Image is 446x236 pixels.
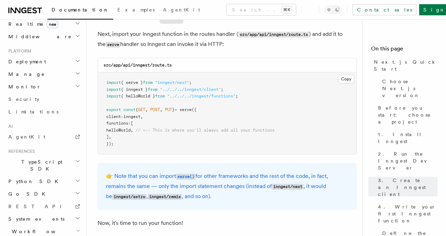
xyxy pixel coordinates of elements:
a: serve() [176,173,195,179]
span: TypeScript SDK [6,158,75,172]
code: src/app/api/inngest/route.ts [103,63,172,68]
span: = [175,107,177,112]
button: Python SDK [6,175,82,188]
code: serve [106,42,120,48]
code: inngest/remix [148,194,182,200]
span: // <-- This is where you'll always add all your functions [136,128,275,133]
span: Monitor [6,83,41,90]
a: AgentKit [159,2,204,19]
span: Deployment [6,58,46,65]
span: from [143,80,153,85]
button: Manage [6,68,82,80]
a: 4. Write your first Inngest function [375,200,438,227]
span: "inngest/next" [155,80,189,85]
span: AI [6,124,13,129]
code: src/app/api/inngest/route.ts [238,32,309,38]
span: Next.js Quick Start [374,58,438,72]
span: AgentKit [163,7,200,13]
span: , [140,114,143,119]
span: }); [106,141,114,146]
span: from [155,94,165,99]
span: { [136,107,138,112]
a: Security [6,93,82,105]
span: Before you start: choose a project [378,104,438,125]
span: helloWorld [106,128,131,133]
span: new [47,21,58,28]
span: ; [189,80,192,85]
a: Before you start: choose a project [375,102,438,128]
button: Middleware [6,30,82,43]
code: serve() [176,174,195,180]
span: , [160,107,162,112]
code: inngest/astro [112,194,146,200]
button: Go SDK [6,188,82,200]
span: AgentKit [8,134,45,140]
span: "../../../inngest/client" [160,87,221,92]
span: Realtime [6,21,58,27]
span: } [172,107,175,112]
span: ; [236,94,238,99]
span: import [106,87,121,92]
p: Now, it's time to run your function! [98,218,357,228]
span: 2. Run the Inngest Dev Server [378,150,438,171]
span: POST [150,107,160,112]
span: : [121,114,123,119]
span: client [106,114,121,119]
span: { serve } [121,80,143,85]
a: AgentKit [6,131,82,143]
span: ] [106,134,109,139]
span: "../../../inngest/functions" [167,94,236,99]
span: Go SDK [6,190,49,197]
span: inngest [123,114,140,119]
span: , [145,107,148,112]
code: inngest/next [272,184,303,190]
span: serve [179,107,192,112]
span: ({ [192,107,197,112]
button: Search...⌘K [226,4,296,15]
span: import [106,80,121,85]
button: Realtimenew [6,18,82,30]
button: Monitor [6,80,82,93]
span: Examples [117,7,155,13]
h4: On this page [371,45,438,56]
span: Limitations [8,109,59,115]
span: GET [138,107,145,112]
span: const [123,107,136,112]
span: 1. Install Inngest [378,131,438,145]
button: Deployment [6,55,82,68]
span: Security [8,96,39,102]
a: REST API [6,200,82,213]
span: Manage [6,71,45,78]
button: Copy [338,74,354,84]
span: from [148,87,157,92]
span: Documentation [52,7,109,13]
span: Choose Next.js version [382,78,438,99]
span: export [106,107,121,112]
a: 2. Run the Inngest Dev Server [375,148,438,174]
span: , [109,134,111,139]
kbd: ⌘K [282,6,292,13]
span: References [6,149,35,154]
span: Middleware [6,33,72,40]
span: , [131,128,133,133]
span: { inngest } [121,87,148,92]
a: Limitations [6,105,82,118]
a: Contact sales [353,4,416,15]
button: System events [6,213,82,225]
span: REST API [8,204,68,209]
a: 3. Create an Inngest client [375,174,438,200]
a: Examples [113,2,159,19]
span: [ [131,121,133,126]
a: Choose Next.js version [379,75,438,102]
span: 3. Create an Inngest client [378,177,438,198]
span: import [106,94,121,99]
a: Documentation [47,2,113,19]
span: Python SDK [6,178,62,185]
p: 👉 Note that you can import for other frameworks and the rest of the code, in fact, remains the sa... [106,171,348,202]
span: System events [6,215,64,222]
button: Toggle dark mode [325,6,341,14]
a: Next.js Quick Start [371,56,438,75]
a: 1. Install Inngest [375,128,438,148]
span: { helloWorld } [121,94,155,99]
span: functions [106,121,128,126]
